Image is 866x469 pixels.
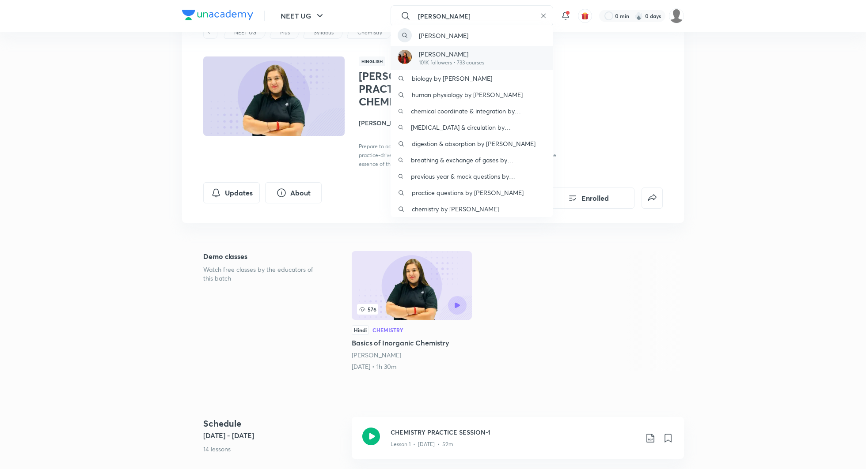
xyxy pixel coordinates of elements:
[419,59,484,67] p: 101K followers • 733 courses
[391,168,553,184] a: previous year & mock questions by [PERSON_NAME]
[391,184,553,201] a: practice questions by [PERSON_NAME]
[391,135,553,152] a: digestion & absorption by [PERSON_NAME]
[391,70,553,86] a: biology by [PERSON_NAME]
[411,155,546,165] p: breathing & exchange of gases by [PERSON_NAME]
[412,90,523,99] p: human physiology by [PERSON_NAME]
[391,201,553,217] a: chemistry by [PERSON_NAME]
[411,106,546,116] p: chemical coordinate & integration by [PERSON_NAME]
[412,139,536,148] p: digestion & absorption by [PERSON_NAME]
[412,188,524,197] p: practice questions by [PERSON_NAME]
[419,31,468,40] p: [PERSON_NAME]
[391,152,553,168] a: breathing & exchange of gases by [PERSON_NAME]
[391,103,553,119] a: chemical coordinate & integration by [PERSON_NAME]
[411,172,546,181] p: previous year & mock questions by [PERSON_NAME]
[412,74,492,83] p: biology by [PERSON_NAME]
[412,204,499,214] p: chemistry by [PERSON_NAME]
[391,119,553,135] a: [MEDICAL_DATA] & circulation by [PERSON_NAME]
[391,86,553,103] a: human physiology by [PERSON_NAME]
[391,25,553,46] a: [PERSON_NAME]
[411,123,546,132] p: [MEDICAL_DATA] & circulation by [PERSON_NAME]
[398,50,412,64] img: Avatar
[391,46,553,70] a: Avatar[PERSON_NAME]101K followers • 733 courses
[419,49,484,59] p: [PERSON_NAME]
